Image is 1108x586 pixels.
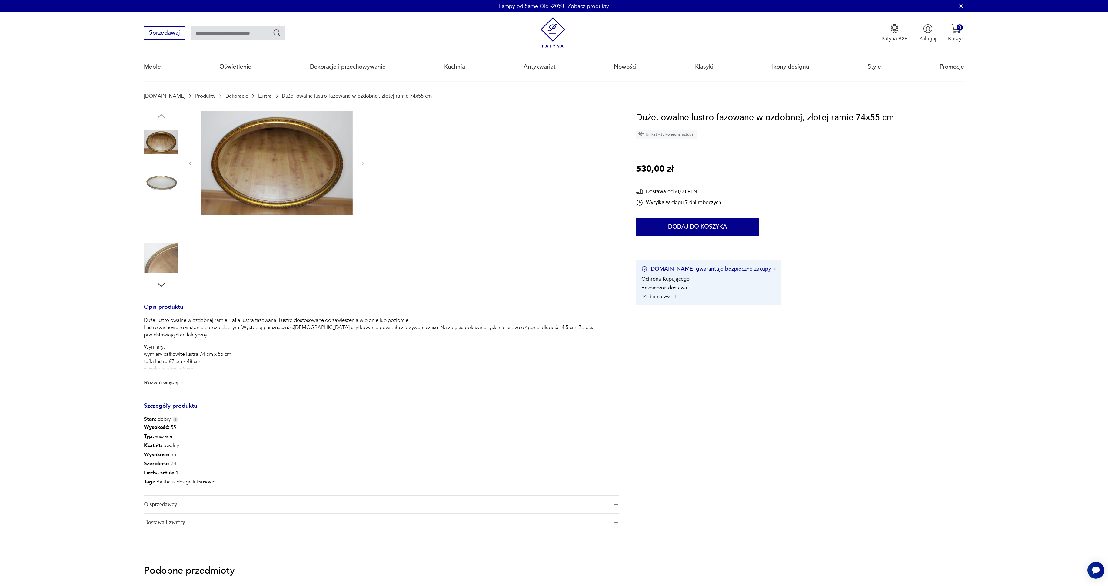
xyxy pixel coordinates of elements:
a: Meble [144,53,161,81]
img: Ikona plusa [614,520,618,524]
a: Zobacz produkty [568,2,609,10]
img: Ikona certyfikatu [641,266,647,272]
img: Zdjęcie produktu Duże, owalne lustro fazowane w ozdobnej, złotej ramie 74x55 cm [201,111,353,215]
p: Duże lustro owalne w ozdobnej ramie. Tafla lustra fazowana. Lustro dostosowane do zawieszenia w p... [144,317,618,338]
img: Ikona strzałki w prawo [774,268,776,271]
b: Kształt : [144,442,162,449]
p: Lampy od Same Old -20%! [499,2,564,10]
a: Nowości [614,53,637,81]
a: Produkty [195,93,215,99]
img: Zdjęcie produktu Duże, owalne lustro fazowane w ozdobnej, złotej ramie 74x55 cm [144,202,178,237]
p: Podobne przedmioty [144,566,964,575]
p: Duże, owalne lustro fazowane w ozdobnej, złotej ramie 74x55 cm [282,93,432,99]
img: Zdjęcie produktu Duże, owalne lustro fazowane w ozdobnej, złotej ramie 74x55 cm [144,163,178,198]
p: 55 [144,450,216,459]
button: Ikona plusaDostawa i zwroty [144,514,618,531]
a: design [177,478,191,485]
b: Liczba sztuk: [144,469,175,476]
a: Sprzedawaj [144,31,185,36]
a: Ikona medaluPatyna B2B [881,24,908,42]
a: Oświetlenie [219,53,251,81]
img: Ikona diamentu [638,132,644,137]
img: Ikona plusa [614,502,618,507]
img: Ikona medalu [890,24,899,33]
a: Dekoracje [225,93,248,99]
button: Rozwiń więcej [144,380,185,386]
span: O sprzedawcy [144,496,608,513]
li: Bezpieczna dostawa [641,284,687,291]
a: Antykwariat [524,53,556,81]
img: Ikonka użytkownika [923,24,933,33]
p: 1 [144,468,216,477]
a: Promocje [940,53,964,81]
b: Typ : [144,433,154,440]
a: Kuchnia [444,53,465,81]
span: Dostawa i zwroty [144,514,608,531]
p: 74 [144,459,216,468]
p: Patyna B2B [881,35,908,42]
div: Unikat - tylko jedna sztuka! [636,130,697,139]
button: Szukaj [273,29,281,37]
img: Zdjęcie produktu Duże, owalne lustro fazowane w ozdobnej, złotej ramie 74x55 cm [144,125,178,159]
img: Ikona dostawy [636,188,643,195]
b: Stan: [144,416,156,423]
button: Sprzedawaj [144,26,185,40]
button: Patyna B2B [881,24,908,42]
li: Ochrona Kupującego [641,275,690,282]
h3: Szczegóły produktu [144,404,618,416]
p: wiszące [144,432,216,441]
p: , , [144,477,216,487]
a: Bauhaus [156,478,175,485]
img: Zdjęcie produktu Duże, owalne lustro fazowane w ozdobnej, złotej ramie 74x55 cm [144,241,178,275]
a: Lustra [258,93,272,99]
button: [DOMAIN_NAME] gwarantuje bezpieczne zakupy [641,265,776,273]
p: owalny [144,441,216,450]
img: Ikona koszyka [951,24,961,33]
h1: Duże, owalne lustro fazowane w ozdobnej, złotej ramie 74x55 cm [636,111,894,125]
img: Patyna - sklep z meblami i dekoracjami vintage [537,17,568,48]
li: 14 dni na zwrot [641,293,676,300]
a: Klasyki [695,53,714,81]
a: [DOMAIN_NAME] [144,93,185,99]
div: Dostawa od 50,00 PLN [636,188,721,195]
b: Wysokość : [144,451,169,458]
p: 55 [144,423,216,432]
b: Tagi: [144,478,155,485]
b: Szerokość : [144,460,170,467]
div: 0 [957,24,963,31]
button: Ikona plusaO sprzedawcy [144,496,618,513]
p: Koszyk [948,35,964,42]
b: Wysokość : [144,424,169,431]
h3: Opis produktu [144,305,618,317]
img: chevron down [179,380,185,386]
p: Zaloguj [919,35,936,42]
a: luksusowo [193,478,216,485]
a: Style [868,53,881,81]
button: Dodaj do koszyka [636,218,759,236]
span: dobry [144,416,171,423]
img: Info icon [173,417,178,422]
a: Dekoracje i przechowywanie [310,53,386,81]
a: Ikony designu [772,53,809,81]
button: 0Koszyk [948,24,964,42]
p: Wymiary: wymiary całkowite lustra 74 cm x 55 cm tafla lustra 67 cm x 48 cm wysokość ramy 3,5 cm w... [144,343,618,380]
iframe: Smartsupp widget button [1087,562,1104,579]
div: Wysyłka w ciągu 7 dni roboczych [636,199,721,206]
p: 530,00 zł [636,162,674,176]
button: Zaloguj [919,24,936,42]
